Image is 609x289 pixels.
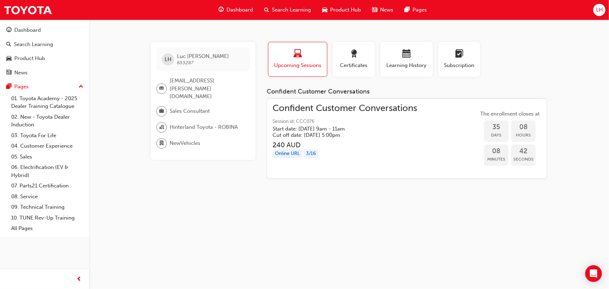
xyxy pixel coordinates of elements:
div: Confident Customer Conversations [267,88,547,96]
button: Subscription [438,42,480,77]
div: Dashboard [14,26,41,34]
div: Open Intercom Messenger [585,265,602,282]
span: guage-icon [6,27,12,34]
div: News [14,69,28,77]
span: search-icon [6,42,11,48]
a: 08. Service [8,191,86,202]
button: LH [593,4,606,16]
span: prev-icon [77,275,82,284]
span: Minutes [484,155,508,163]
div: Pages [14,83,29,91]
span: learningplan-icon [455,50,463,59]
span: up-icon [79,82,83,91]
a: Search Learning [3,38,86,51]
span: email-icon [159,84,164,93]
span: Session id: CCC076 [273,118,417,126]
span: news-icon [372,6,377,14]
span: Hinterland Toyota - ROBINA [170,123,238,131]
span: Learning History [386,61,428,69]
span: Upcoming Sessions [274,61,322,69]
h5: Cut off date: [DATE] 5:00pm [273,132,406,138]
a: 06. Electrification (EV & Hybrid) [8,162,86,180]
span: guage-icon [218,6,224,14]
div: Product Hub [14,54,45,62]
a: Product Hub [3,52,86,65]
a: Confident Customer ConversationsSession id: CCC076Start date: [DATE] 9am - 11am Cut off date: [DA... [273,104,541,173]
button: Learning History [380,42,433,77]
span: LH [596,6,603,14]
a: car-iconProduct Hub [317,3,366,17]
a: search-iconSearch Learning [259,3,317,17]
div: Search Learning [14,40,53,49]
h5: Start date: [DATE] 9am - 11am [273,126,406,132]
span: organisation-icon [159,123,164,132]
a: news-iconNews [366,3,399,17]
span: calendar-icon [402,50,411,59]
span: 42 [511,147,536,155]
span: NewVehicles [170,139,200,147]
span: search-icon [264,6,269,14]
span: Luc [PERSON_NAME] [177,53,229,59]
a: 03. Toyota For Life [8,130,86,141]
span: Hours [511,131,536,139]
a: All Pages [8,223,86,234]
button: Pages [3,80,86,93]
span: 35 [484,123,508,131]
h3: 240 AUD [273,141,417,149]
a: 05. Sales [8,151,86,162]
a: 10. TUNE Rev-Up Training [8,213,86,223]
span: The enrollment closes at [478,110,541,118]
a: News [3,66,86,79]
span: car-icon [322,6,327,14]
a: 01. Toyota Academy - 2025 Dealer Training Catalogue [8,93,86,112]
span: department-icon [159,139,164,148]
span: Pages [413,6,427,14]
button: Certificates [333,42,375,77]
span: [EMAIL_ADDRESS][PERSON_NAME][DOMAIN_NAME] [170,77,244,101]
span: Confident Customer Conversations [273,104,417,112]
a: 04. Customer Experience [8,141,86,151]
span: car-icon [6,55,12,62]
span: News [380,6,393,14]
span: award-icon [350,50,358,59]
span: 08 [511,123,536,131]
span: Seconds [511,155,536,163]
span: Certificates [338,61,370,69]
span: Product Hub [330,6,361,14]
span: Days [484,131,508,139]
span: 08 [484,147,508,155]
span: news-icon [6,70,12,76]
span: laptop-icon [294,50,302,59]
button: Upcoming Sessions [268,42,327,77]
span: briefcase-icon [159,107,164,116]
img: Trak [3,2,52,18]
a: 09. Technical Training [8,202,86,213]
span: pages-icon [6,84,12,90]
div: Online URL [273,149,302,158]
span: Dashboard [226,6,253,14]
a: 02. New - Toyota Dealer Induction [8,112,86,130]
a: guage-iconDashboard [213,3,259,17]
a: Dashboard [3,24,86,37]
span: Subscription [444,61,475,69]
span: LH [165,55,171,64]
a: 07. Parts21 Certification [8,180,86,191]
span: pages-icon [404,6,410,14]
a: pages-iconPages [399,3,432,17]
span: 653287 [177,60,193,66]
span: Search Learning [272,6,311,14]
div: 3 / 16 [304,149,318,158]
span: Sales Consultant [170,107,210,115]
button: DashboardSearch LearningProduct HubNews [3,22,86,80]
